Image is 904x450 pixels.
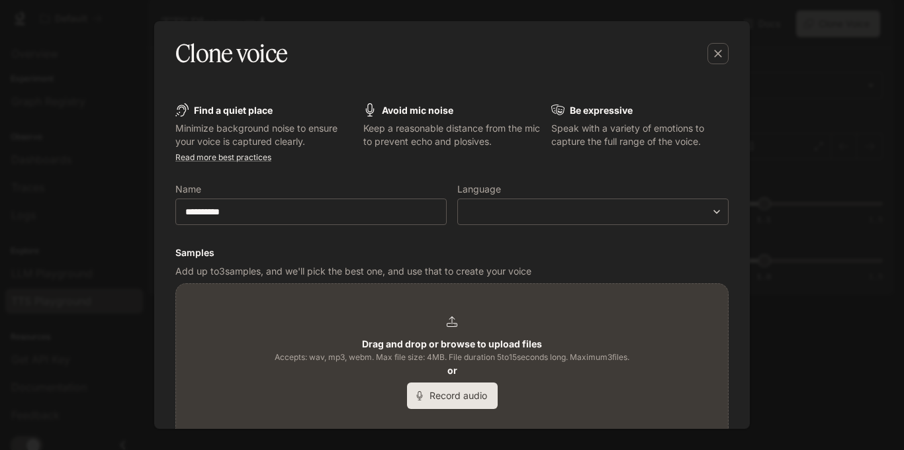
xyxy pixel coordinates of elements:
p: Add up to 3 samples, and we'll pick the best one, and use that to create your voice [175,265,729,278]
h6: Samples [175,246,729,259]
p: Keep a reasonable distance from the mic to prevent echo and plosives. [363,122,541,148]
h5: Clone voice [175,37,287,70]
b: Drag and drop or browse to upload files [362,338,542,349]
p: Speak with a variety of emotions to capture the full range of the voice. [551,122,729,148]
b: Find a quiet place [194,105,273,116]
span: Accepts: wav, mp3, webm. Max file size: 4MB. File duration 5 to 15 seconds long. Maximum 3 files. [275,351,629,364]
p: Language [457,185,501,194]
div: ​ [458,205,728,218]
a: Read more best practices [175,152,271,162]
p: Minimize background noise to ensure your voice is captured clearly. [175,122,353,148]
b: or [447,365,457,376]
b: Be expressive [570,105,633,116]
button: Record audio [407,382,498,409]
p: Name [175,185,201,194]
b: Avoid mic noise [382,105,453,116]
